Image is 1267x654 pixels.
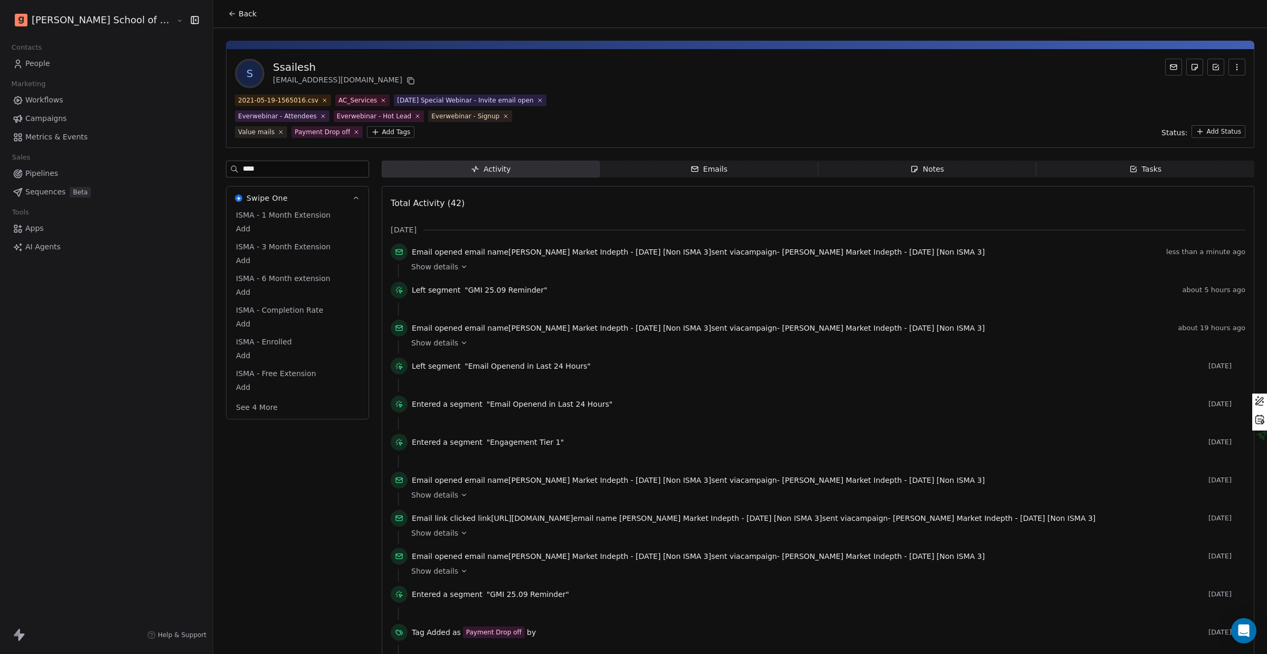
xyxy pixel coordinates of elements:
[25,241,61,253] span: AI Agents
[237,61,262,86] span: S
[487,589,569,600] span: "GMI 25.09 Reminder"
[234,273,333,284] span: ISMA - 6 Month extension
[487,437,564,447] span: "Engagement Tier 1"
[8,220,204,237] a: Apps
[1208,552,1245,560] span: [DATE]
[7,76,50,92] span: Marketing
[238,96,318,105] div: 2021-05-19-1565016.csv
[236,287,359,297] span: Add
[412,399,483,409] span: Entered a segment
[15,14,27,26] img: Goela%20School%20Logos%20(4).png
[235,194,242,202] img: Swipe One
[226,210,368,419] div: Swipe OneSwipe One
[1208,362,1245,370] span: [DATE]
[1208,628,1245,637] span: [DATE]
[1208,476,1245,484] span: [DATE]
[1166,248,1245,256] span: less than a minute ago
[236,255,359,266] span: Add
[273,74,417,87] div: [EMAIL_ADDRESS][DOMAIN_NAME]
[13,11,169,29] button: [PERSON_NAME] School of Finance LLP
[7,204,33,220] span: Tools
[25,186,65,198] span: Sequences
[412,323,985,333] span: email name sent via campaign -
[367,126,414,138] button: Add Tags
[7,40,46,55] span: Contacts
[1208,514,1245,522] span: [DATE]
[691,164,727,175] div: Emails
[411,261,1238,272] a: Show details
[273,60,417,74] div: Ssailesh
[234,241,333,252] span: ISMA - 3 Month Extension
[158,631,206,639] span: Help & Support
[412,552,462,560] span: Email opened
[1161,127,1187,138] span: Status:
[8,110,204,127] a: Campaigns
[411,528,458,538] span: Show details
[222,4,263,23] button: Back
[25,58,50,69] span: People
[25,95,63,106] span: Workflows
[431,111,499,121] div: Everwebinar - Signup
[411,566,1238,576] a: Show details
[508,248,711,256] span: [PERSON_NAME] Market Indepth - [DATE] [Non ISMA 3]
[412,475,985,485] span: email name sent via campaign -
[1208,438,1245,446] span: [DATE]
[893,514,1095,522] span: [PERSON_NAME] Market Indepth - [DATE] [Non ISMA 3]
[452,627,461,638] span: as
[782,324,985,332] span: [PERSON_NAME] Market Indepth - [DATE] [Non ISMA 3]
[412,247,985,257] span: email name sent via campaign -
[782,552,985,560] span: [PERSON_NAME] Market Indepth - [DATE] [Non ISMA 3]
[412,589,483,600] span: Entered a segment
[8,238,204,256] a: AI Agents
[295,127,350,137] div: Payment Drop off
[508,324,711,332] span: [PERSON_NAME] Market Indepth - [DATE] [Non ISMA 3]
[411,528,1238,538] a: Show details
[391,225,417,235] span: [DATE]
[236,223,359,234] span: Add
[1208,400,1245,408] span: [DATE]
[1129,164,1162,175] div: Tasks
[782,476,985,484] span: [PERSON_NAME] Market Indepth - [DATE] [Non ISMA 3]
[1183,286,1245,294] span: about 5 hours ago
[619,514,822,522] span: [PERSON_NAME] Market Indepth - [DATE] [Non ISMA 3]
[8,55,204,72] a: People
[411,490,458,500] span: Show details
[247,193,288,203] span: Swipe One
[236,350,359,361] span: Add
[412,437,483,447] span: Entered a segment
[25,132,88,143] span: Metrics & Events
[234,305,325,315] span: ISMA - Completion Rate
[32,13,174,27] span: [PERSON_NAME] School of Finance LLP
[236,319,359,329] span: Add
[910,164,944,175] div: Notes
[465,361,591,371] span: "Email Openend in Last 24 Hours"
[8,128,204,146] a: Metrics & Events
[1231,618,1256,643] div: Open Intercom Messenger
[1208,590,1245,599] span: [DATE]
[412,627,450,638] span: Tag Added
[7,150,35,165] span: Sales
[8,91,204,109] a: Workflows
[338,96,377,105] div: AC_Services
[238,127,275,137] div: Value mails
[226,186,368,210] button: Swipe OneSwipe One
[491,514,573,522] span: [URL][DOMAIN_NAME]
[782,248,985,256] span: [PERSON_NAME] Market Indepth - [DATE] [Non ISMA 3]
[508,552,711,560] span: [PERSON_NAME] Market Indepth - [DATE] [Non ISMA 3]
[412,248,462,256] span: Email opened
[25,223,44,234] span: Apps
[25,113,67,124] span: Campaigns
[411,490,1238,500] a: Show details
[465,285,547,295] span: "GMI 25.09 Reminder"
[147,631,206,639] a: Help & Support
[234,337,294,347] span: ISMA - Enrolled
[391,198,465,208] span: Total Activity (42)
[412,513,1095,524] span: link email name sent via campaign -
[508,476,711,484] span: [PERSON_NAME] Market Indepth - [DATE] [Non ISMA 3]
[411,566,458,576] span: Show details
[397,96,533,105] div: [DATE] Special Webinar - Invite email open
[337,111,411,121] div: Everwebinar - Hot Lead
[412,324,462,332] span: Email opened
[236,382,359,393] span: Add
[230,398,284,417] button: See 4 More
